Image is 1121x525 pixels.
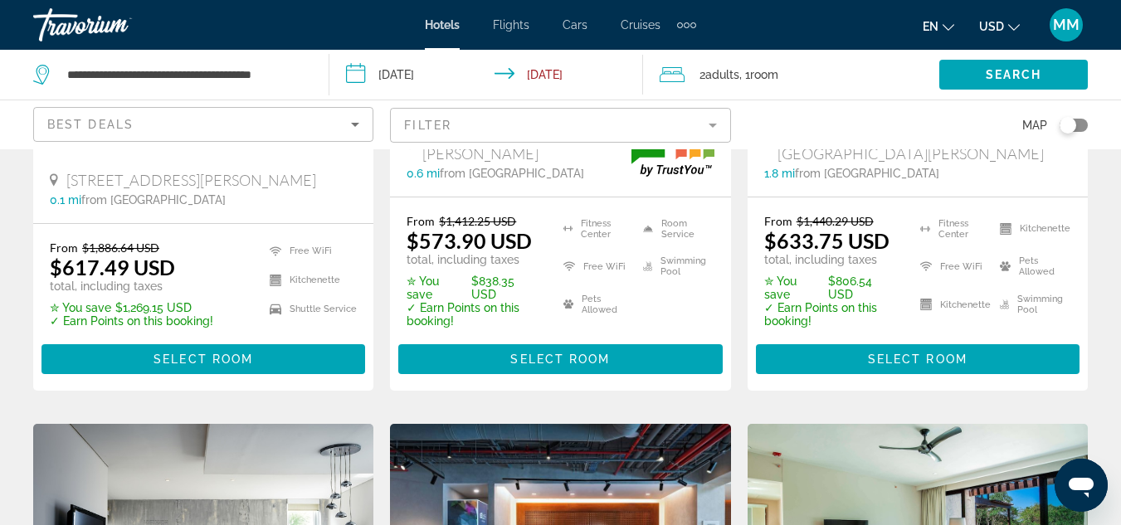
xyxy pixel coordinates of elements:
[47,118,134,131] span: Best Deals
[82,241,159,255] del: $1,886.64 USD
[923,20,938,33] span: en
[677,12,696,38] button: Extra navigation items
[261,299,357,319] li: Shuttle Service
[992,289,1071,319] li: Swimming Pool
[631,128,714,177] img: trustyou-badge.svg
[1022,114,1047,137] span: Map
[764,275,899,301] p: $806.54 USD
[555,214,635,244] li: Fitness Center
[868,352,967,366] span: Select Room
[699,63,739,86] span: 2
[261,241,357,261] li: Free WiFi
[510,352,610,366] span: Select Room
[1045,7,1088,42] button: User Menu
[407,214,435,228] span: From
[939,60,1088,90] button: Search
[764,253,899,266] p: total, including taxes
[764,167,795,180] span: 1.8 mi
[739,63,778,86] span: , 1
[50,314,213,328] p: ✓ Earn Points on this booking!
[47,114,359,134] mat-select: Sort by
[635,252,714,282] li: Swimming Pool
[621,18,660,32] a: Cruises
[912,252,992,282] li: Free WiFi
[1047,118,1088,133] button: Toggle map
[1055,459,1108,512] iframe: Button to launch messaging window
[50,241,78,255] span: From
[756,344,1080,374] button: Select Room
[50,193,81,207] span: 0.1 mi
[33,3,199,46] a: Travorium
[979,14,1020,38] button: Change currency
[992,252,1071,282] li: Pets Allowed
[439,214,516,228] del: $1,412.25 USD
[795,167,939,180] span: from [GEOGRAPHIC_DATA]
[756,348,1080,366] a: Select Room
[261,270,357,290] li: Kitchenette
[635,214,714,244] li: Room Service
[912,214,992,244] li: Fitness Center
[407,275,542,301] p: $838.35 USD
[992,214,1071,244] li: Kitchenette
[390,107,730,143] button: Filter
[50,255,175,280] ins: $617.49 USD
[797,214,874,228] del: $1,440.29 USD
[407,167,440,180] span: 0.6 mi
[425,18,460,32] a: Hotels
[154,352,253,366] span: Select Room
[50,280,213,293] p: total, including taxes
[398,348,722,366] a: Select Room
[50,301,213,314] p: $1,269.15 USD
[493,18,529,32] a: Flights
[440,167,584,180] span: from [GEOGRAPHIC_DATA]
[923,14,954,38] button: Change language
[41,348,365,366] a: Select Room
[986,68,1042,81] span: Search
[407,301,542,328] p: ✓ Earn Points on this booking!
[398,344,722,374] button: Select Room
[407,228,532,253] ins: $573.90 USD
[555,289,635,319] li: Pets Allowed
[41,344,365,374] button: Select Room
[912,289,992,319] li: Kitchenette
[764,214,792,228] span: From
[563,18,587,32] a: Cars
[750,68,778,81] span: Room
[50,301,111,314] span: ✮ You save
[555,252,635,282] li: Free WiFi
[764,301,899,328] p: ✓ Earn Points on this booking!
[407,275,467,301] span: ✮ You save
[764,275,825,301] span: ✮ You save
[979,20,1004,33] span: USD
[643,50,939,100] button: Travelers: 2 adults, 0 children
[1053,17,1080,33] span: MM
[329,50,642,100] button: Check-in date: Dec 23, 2025 Check-out date: Dec 30, 2025
[705,68,739,81] span: Adults
[66,171,316,189] span: [STREET_ADDRESS][PERSON_NAME]
[764,228,889,253] ins: $633.75 USD
[407,253,542,266] p: total, including taxes
[81,193,226,207] span: from [GEOGRAPHIC_DATA]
